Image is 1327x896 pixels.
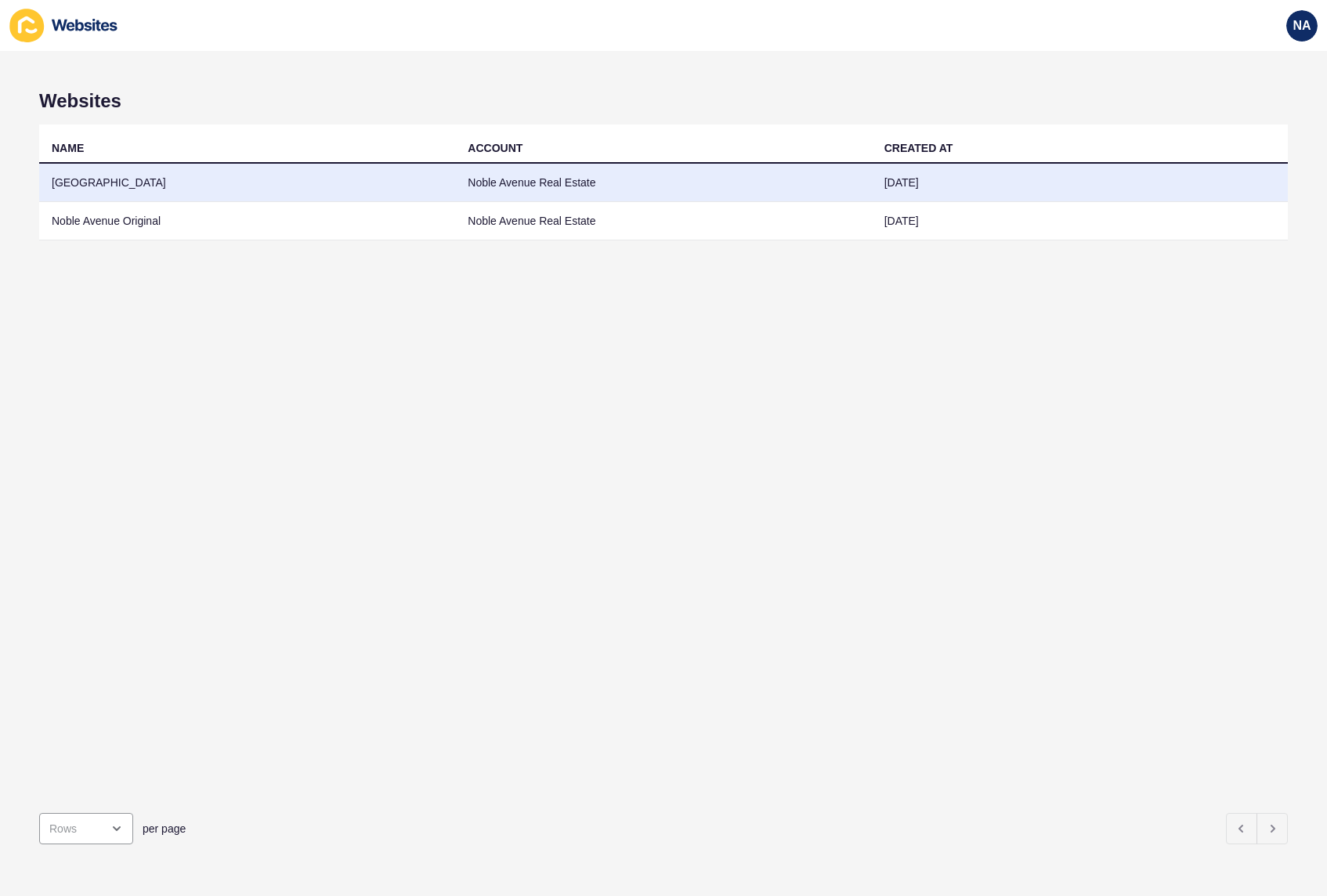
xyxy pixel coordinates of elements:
td: Noble Avenue Original [39,202,455,240]
div: ACCOUNT [468,140,522,156]
span: per page [143,821,186,836]
td: Noble Avenue Real Estate [455,164,871,202]
div: open menu [39,813,133,844]
h1: Websites [39,90,1288,112]
td: [DATE] [872,164,1288,202]
td: [DATE] [872,202,1288,240]
td: [GEOGRAPHIC_DATA] [39,164,455,202]
div: NAME [52,140,84,156]
td: Noble Avenue Real Estate [455,202,871,240]
span: NA [1293,18,1311,34]
div: CREATED AT [884,140,953,156]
